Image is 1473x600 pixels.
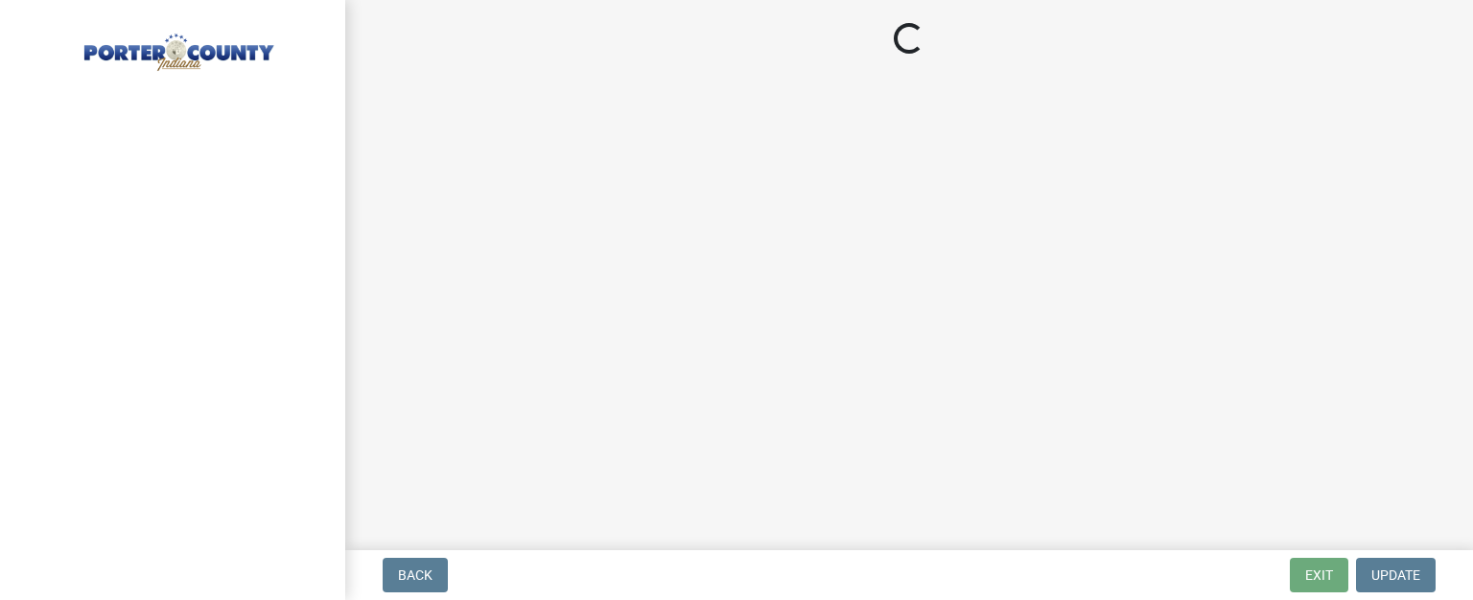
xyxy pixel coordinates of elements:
button: Exit [1290,558,1348,592]
button: Back [383,558,448,592]
button: Update [1356,558,1436,592]
span: Back [398,567,433,583]
span: Update [1371,567,1420,583]
img: Porter County, Indiana [38,20,315,74]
